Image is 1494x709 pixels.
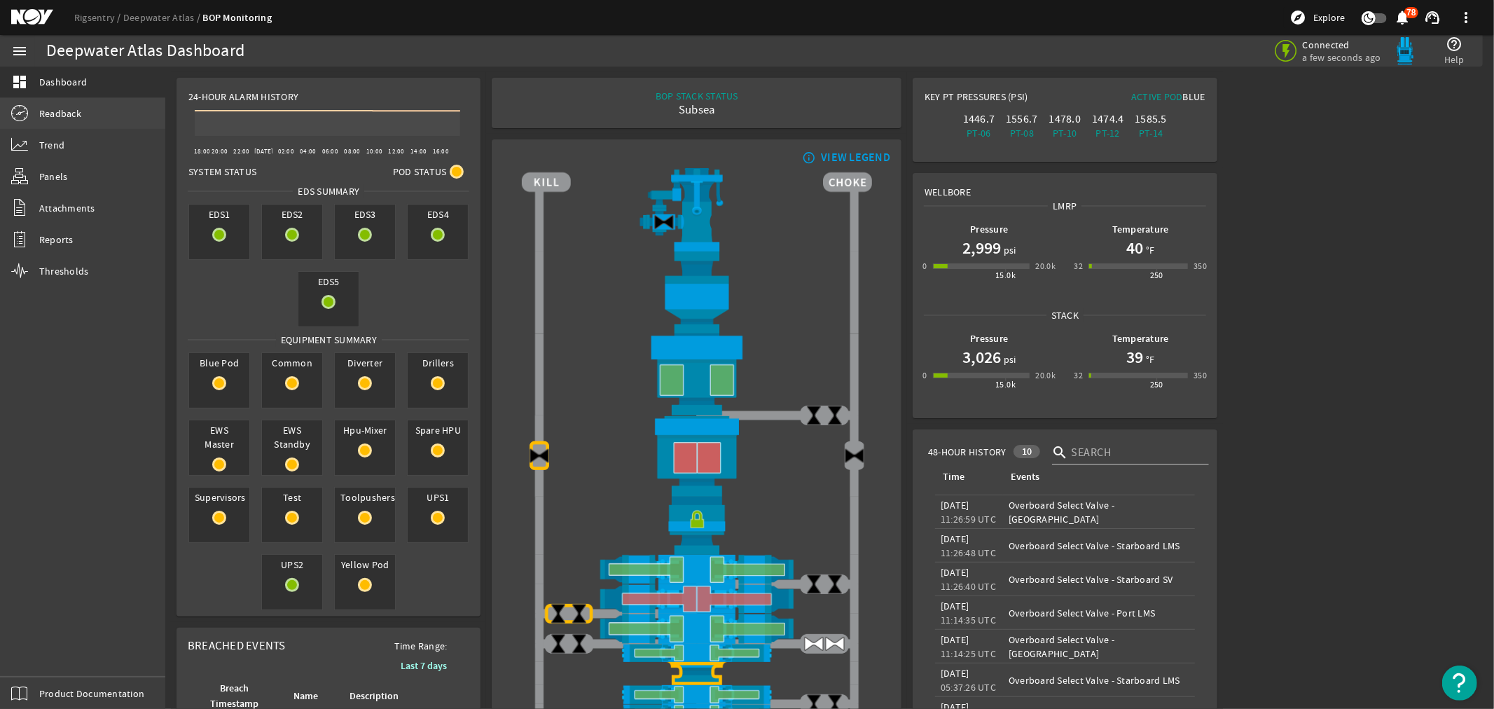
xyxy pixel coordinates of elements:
[408,488,468,507] span: UPS1
[1446,36,1463,53] mat-icon: help_outline
[1072,444,1198,461] input: Search
[1014,445,1041,458] div: 10
[1391,37,1419,65] img: Bluepod.svg
[1074,369,1083,383] div: 32
[941,633,969,646] legacy-datetime-component: [DATE]
[293,184,364,198] span: EDS SUMMARY
[941,546,996,559] legacy-datetime-component: 11:26:48 UTC
[522,644,872,663] img: PipeRamOpen.png
[928,445,1007,459] span: 48-Hour History
[1126,346,1143,369] h1: 39
[254,147,274,156] text: [DATE]
[522,415,872,496] img: LowerAnnularClose.png
[941,499,969,511] legacy-datetime-component: [DATE]
[189,420,249,454] span: EWS Master
[1009,673,1189,687] div: Overboard Select Valve - Starboard LMS
[123,11,203,24] a: Deepwater Atlas
[401,659,447,673] b: Last 7 days
[656,103,738,117] div: Subsea
[824,405,845,426] img: ValveClose.png
[39,106,81,121] span: Readback
[522,168,872,252] img: RiserAdapter.png
[383,639,459,653] span: Time Range:
[522,555,872,584] img: ShearRamOpen.png
[1444,53,1465,67] span: Help
[824,633,845,654] img: ValveOpen.png
[824,574,845,595] img: ValveClose.png
[962,237,1001,259] h1: 2,999
[941,513,996,525] legacy-datetime-component: 11:26:59 UTC
[39,687,144,701] span: Product Documentation
[322,147,338,156] text: 06:00
[1395,9,1411,26] mat-icon: notifications
[262,353,322,373] span: Common
[188,90,298,104] span: 24-Hour Alarm History
[1284,6,1350,29] button: Explore
[291,689,331,704] div: Name
[1303,39,1381,51] span: Connected
[803,405,824,426] img: ValveClose.png
[522,662,872,685] img: BopBodyShearBottom_Fault.png
[234,147,250,156] text: 22:00
[529,445,550,466] img: Valve2Close.png
[433,147,449,156] text: 16:00
[298,272,359,291] span: EDS5
[970,332,1008,345] b: Pressure
[995,378,1016,392] div: 15.0k
[1011,469,1039,485] div: Events
[389,653,458,678] button: Last 7 days
[39,233,74,247] span: Reports
[335,420,395,440] span: Hpu-Mixer
[1009,633,1189,661] div: Overboard Select Valve - [GEOGRAPHIC_DATA]
[844,445,865,466] img: Valve2Close.png
[335,555,395,574] span: Yellow Pod
[1194,259,1207,273] div: 350
[262,555,322,574] span: UPS2
[276,333,382,347] span: Equipment Summary
[1132,112,1169,126] div: 1585.5
[1089,126,1126,140] div: PT-12
[1183,90,1205,103] span: Blue
[941,647,996,660] legacy-datetime-component: 11:14:25 UTC
[203,11,272,25] a: BOP Monitoring
[1001,352,1016,366] span: psi
[941,580,996,593] legacy-datetime-component: 11:26:40 UTC
[1112,332,1169,345] b: Temperature
[1003,126,1040,140] div: PT-08
[941,667,969,680] legacy-datetime-component: [DATE]
[1035,369,1056,383] div: 20.0k
[1009,469,1183,485] div: Events
[1046,112,1084,126] div: 1478.0
[1003,112,1040,126] div: 1556.7
[262,420,322,454] span: EWS Standby
[821,151,890,165] div: VIEW LEGEND
[74,11,123,24] a: Rigsentry
[941,532,969,545] legacy-datetime-component: [DATE]
[1089,112,1126,126] div: 1474.4
[1449,1,1483,34] button: more_vert
[522,333,872,415] img: UpperAnnularOpen.png
[194,147,210,156] text: 18:00
[293,689,318,704] div: Name
[39,138,64,152] span: Trend
[1303,51,1381,64] span: a few seconds ago
[1112,223,1169,236] b: Temperature
[941,681,996,694] legacy-datetime-component: 05:37:26 UTC
[188,638,286,653] span: Breached Events
[1194,369,1207,383] div: 350
[335,488,395,507] span: Toolpushers
[366,147,382,156] text: 10:00
[1143,352,1155,366] span: °F
[1001,243,1016,257] span: psi
[1052,444,1069,461] i: search
[522,584,872,614] img: ShearRamClose.png
[960,112,997,126] div: 1446.7
[1009,572,1189,586] div: Overboard Select Valve - Starboard SV
[569,603,590,624] img: ValveClose.png
[522,685,872,704] img: PipeRamOpen.png
[39,264,89,278] span: Thresholds
[350,689,399,704] div: Description
[922,369,927,383] div: 0
[941,469,992,485] div: Time
[995,268,1016,282] div: 15.0k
